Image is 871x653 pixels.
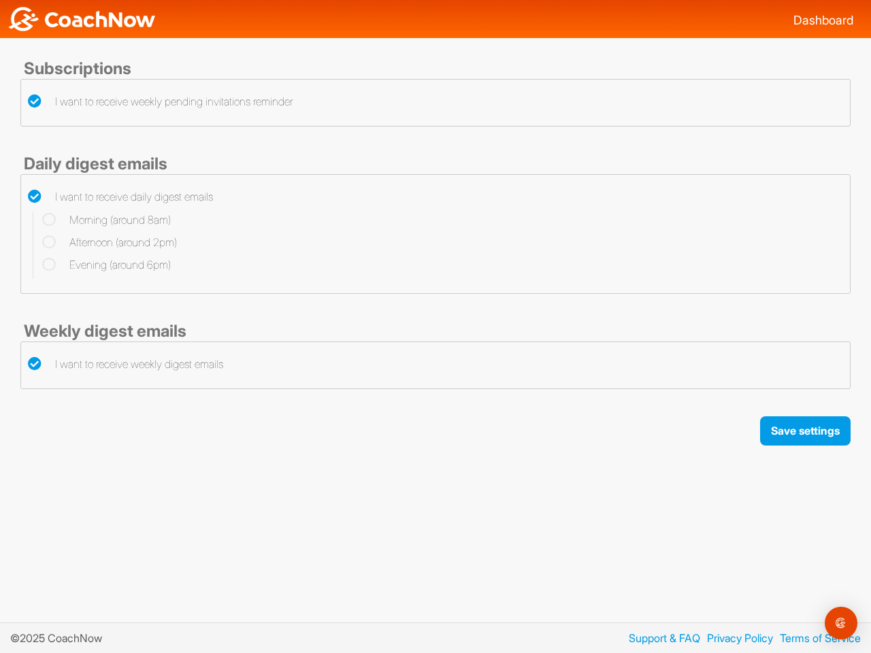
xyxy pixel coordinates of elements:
label: Evening (around 6pm) [42,256,171,273]
a: Dashboard [793,13,853,27]
label: I want to receive daily digest emails [28,188,213,205]
label: I want to receive weekly pending invitations reminder [28,93,293,110]
img: CoachNow [7,7,157,31]
label: Morning (around 8am) [42,212,171,228]
label: Afternoon (around 2pm) [42,234,177,250]
div: Subscriptions [20,58,851,79]
a: Support & FAQ [622,630,700,646]
a: Terms of Service [773,630,861,646]
div: Weekly digest emails [20,321,851,341]
a: Privacy Policy [700,630,773,646]
div: Open Intercom Messenger [825,607,857,639]
div: Daily digest emails [20,154,851,174]
p: © 2025 CoachNow [10,630,112,646]
button: Save settings [760,416,851,446]
label: I want to receive weekly digest emails [28,356,223,372]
